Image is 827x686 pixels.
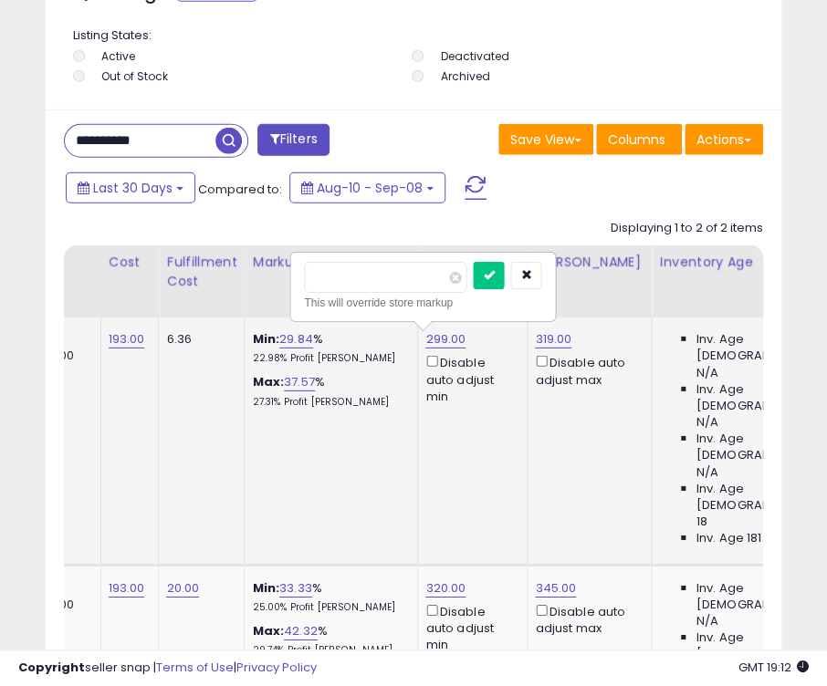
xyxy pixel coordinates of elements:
span: Aug-10 - Sep-08 [317,179,423,197]
div: Disable auto adjust min [425,352,513,405]
div: Disable auto adjust max [535,352,637,388]
span: Last 30 Days [93,179,173,197]
div: % [252,580,403,614]
div: Disable auto adjust max [535,601,637,637]
a: 299.00 [425,330,466,348]
span: N/A [696,464,717,481]
label: Out of Stock [101,68,168,84]
label: Deactivated [440,48,508,64]
b: Max: [252,622,284,639]
label: Active [101,48,135,64]
label: Archived [440,68,489,84]
div: % [252,331,403,365]
a: 193.00 [109,330,145,348]
button: Filters [257,124,329,156]
a: 42.32 [284,622,318,640]
span: Compared to: [198,181,282,198]
p: 27.31% Profit [PERSON_NAME] [252,396,403,409]
a: 33.33 [279,579,312,598]
p: 25.00% Profit [PERSON_NAME] [252,601,403,614]
p: 22.98% Profit [PERSON_NAME] [252,352,403,365]
div: % [252,623,403,657]
a: 37.57 [284,373,315,391]
a: 193.00 [109,579,145,598]
span: N/A [696,365,717,381]
button: Last 30 Days [66,172,195,203]
a: 319.00 [535,330,571,348]
div: Cost [109,253,152,272]
b: Min: [252,579,279,597]
div: [PERSON_NAME] [535,253,644,272]
span: N/A [696,613,717,629]
div: seller snap | | [18,660,317,677]
a: Privacy Policy [236,659,317,676]
div: 6.36 [166,331,230,348]
div: Markup on Total Cost [252,253,410,272]
button: Actions [685,124,763,155]
button: Aug-10 - Sep-08 [289,172,445,203]
span: Columns [608,130,665,149]
a: 345.00 [535,579,576,598]
th: The percentage added to the cost of goods (COGS) that forms the calculator for Min & Max prices. [245,245,418,317]
span: 18 [696,514,707,530]
a: 320.00 [425,579,466,598]
button: Save View [498,124,593,155]
span: Inv. Age 181 Plus: [696,530,791,546]
button: Columns [596,124,682,155]
a: 20.00 [166,579,199,598]
b: Max: [252,373,284,390]
a: 29.84 [279,330,313,348]
a: Terms of Use [156,659,234,676]
div: Displaying 1 to 2 of 2 items [611,220,763,237]
span: 2025-10-9 19:12 GMT [738,659,809,676]
p: Listing States: [73,27,759,45]
strong: Copyright [18,659,85,676]
div: This will override store markup [304,294,541,312]
div: % [252,374,403,408]
div: Fulfillment Cost [166,253,236,291]
div: Disable auto adjust min [425,601,513,654]
span: N/A [696,414,717,431]
b: Min: [252,330,279,348]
